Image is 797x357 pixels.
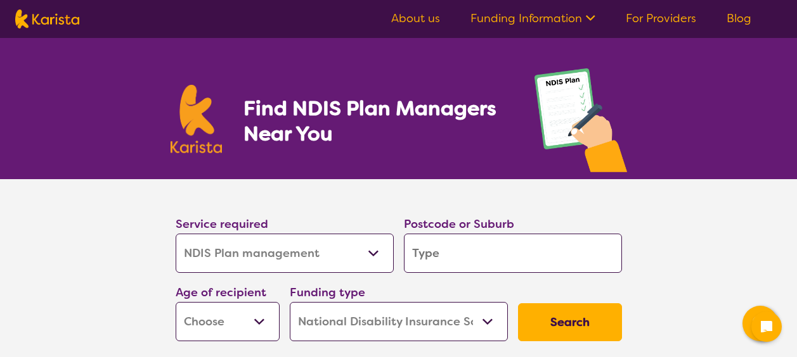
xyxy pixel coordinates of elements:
button: Channel Menu [742,306,778,341]
a: About us [391,11,440,26]
input: Type [404,234,622,273]
img: plan-management [535,68,627,179]
h1: Find NDIS Plan Managers Near You [243,96,509,146]
a: For Providers [626,11,696,26]
button: Search [518,303,622,341]
label: Age of recipient [176,285,266,300]
label: Postcode or Suburb [404,216,514,232]
img: Karista logo [171,85,223,153]
label: Service required [176,216,268,232]
a: Blog [727,11,751,26]
a: Funding Information [470,11,595,26]
label: Funding type [290,285,365,300]
img: Karista logo [15,9,79,28]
